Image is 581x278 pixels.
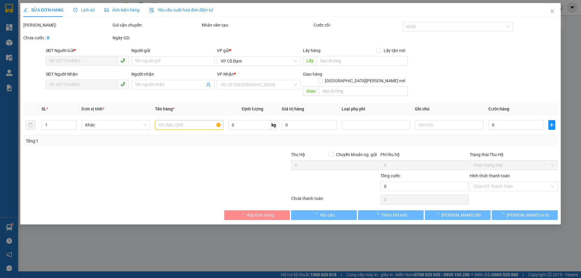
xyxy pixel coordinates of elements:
span: [PERSON_NAME] đổi [442,212,481,218]
span: Thu Hộ [291,152,305,157]
span: Ảnh kiện hàng [104,8,140,12]
div: Chưa thanh toán [290,195,380,206]
span: Lấy tận nơi [381,47,408,54]
span: Tổng cước [380,173,400,178]
span: [PERSON_NAME] và In [507,212,549,218]
span: Chọn trạng thái [473,161,554,170]
div: SĐT Người Gửi [46,47,129,54]
span: Giá trị hàng [282,106,304,111]
span: [GEOGRAPHIC_DATA][PERSON_NAME] nơi [323,77,408,84]
span: edit [23,8,28,12]
span: Yêu cầu [320,212,335,218]
div: Trạng thái Thu Hộ [470,151,558,158]
span: close [550,9,555,14]
span: Tên hàng [155,106,175,111]
div: Gói vận chuyển: [113,22,201,28]
span: Chuyển khoản ng. gửi [333,151,379,158]
span: Lịch sử [73,8,95,12]
span: Yêu cầu xuất hóa đơn điện tử [149,8,213,12]
span: Hủy Đơn Hàng [246,212,274,218]
span: VP Nhận [217,72,234,77]
input: VD: Bàn, Ghế [155,120,223,130]
button: plus [548,120,555,130]
span: SỬA ĐƠN HÀNG [23,8,64,12]
th: Ghi chú [413,103,486,115]
button: Thêm ĐH mới [358,210,424,220]
span: loading [313,213,320,217]
button: Yêu cầu [291,210,357,220]
button: Close [544,3,561,20]
span: phone [120,82,125,87]
div: SĐT Người Nhận [46,71,129,77]
span: clock-circle [73,8,77,12]
span: Định lượng [242,106,263,111]
button: Hủy Đơn Hàng [224,210,290,220]
input: Dọc đường [319,86,408,96]
span: loading [240,213,246,217]
div: Người nhận [131,71,215,77]
span: Lấy [303,56,317,66]
span: phone [120,58,125,63]
span: VP Cổ Đạm [221,57,297,66]
span: Lấy hàng [303,48,320,53]
span: Giao [303,86,319,96]
label: Hình thức thanh toán [470,173,510,178]
span: user-add [206,82,211,87]
div: Phí thu hộ [380,151,468,160]
button: delete [26,120,35,130]
div: [PERSON_NAME]: [23,22,111,28]
span: Khác [85,120,146,129]
span: Thêm ĐH mới [381,212,407,218]
span: loading [500,213,507,217]
div: Tổng: 1 [26,138,224,144]
input: Ghi Chú [415,120,484,130]
span: kg [271,120,277,130]
input: Dọc đường [317,56,408,66]
span: plus [549,123,555,127]
div: Ngày GD: [113,34,201,41]
span: Đơn vị tính [82,106,104,111]
button: [PERSON_NAME] đổi [425,210,491,220]
div: Nhân viên tạo: [202,22,312,28]
span: loading [435,213,442,217]
img: icon [149,8,154,13]
th: Loại phụ phí [339,103,412,115]
button: [PERSON_NAME] và In [492,210,558,220]
span: picture [104,8,109,12]
span: Cước hàng [488,106,509,111]
div: Cước rồi : [313,22,402,28]
div: Người gửi [131,47,215,54]
b: 0 [47,35,49,40]
div: VP gửi [217,47,300,54]
span: SL [42,106,47,111]
div: Chưa cước : [23,34,111,41]
span: Giao hàng [303,72,322,77]
span: loading [375,213,381,217]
